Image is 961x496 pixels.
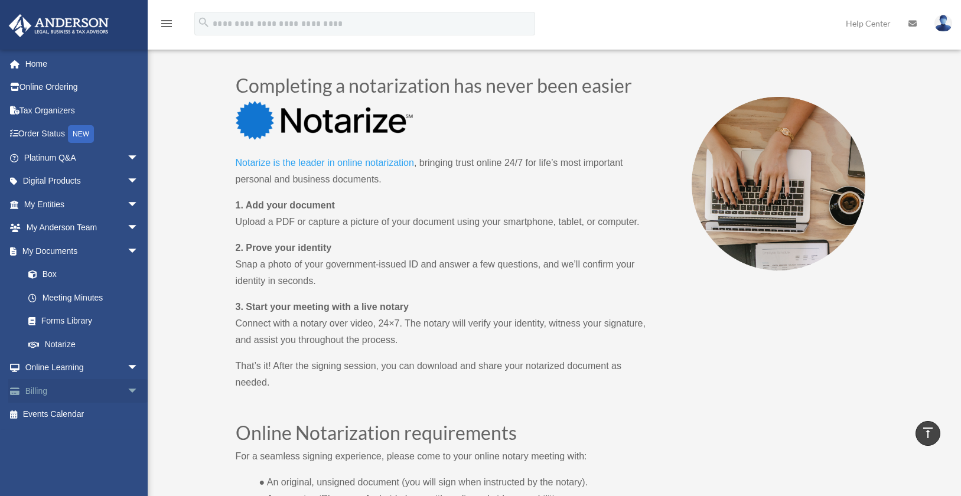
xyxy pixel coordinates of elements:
[159,17,174,31] i: menu
[236,200,335,210] strong: 1. Add your document
[127,379,151,403] span: arrow_drop_down
[8,146,157,169] a: Platinum Q&Aarrow_drop_down
[8,76,157,99] a: Online Ordering
[236,197,649,240] p: Upload a PDF or capture a picture of your document using your smartphone, tablet, or computer.
[236,448,874,474] p: For a seamless signing experience, please come to your online notary meeting with:
[916,421,940,446] a: vertical_align_top
[197,16,210,29] i: search
[8,356,157,380] a: Online Learningarrow_drop_down
[692,97,865,270] img: Why-notarize
[236,76,649,101] h2: Completing a notarization has never been easier
[8,403,157,426] a: Events Calendar
[236,299,649,358] p: Connect with a notary over video, 24×7. The notary will verify your identity, witness your signat...
[236,240,649,299] p: Snap a photo of your government-issued ID and answer a few questions, and we’ll confirm your iden...
[68,125,94,143] div: NEW
[8,379,157,403] a: Billingarrow_drop_down
[8,239,157,263] a: My Documentsarrow_drop_down
[8,99,157,122] a: Tax Organizers
[236,243,332,253] strong: 2. Prove your identity
[934,15,952,32] img: User Pic
[17,332,151,356] a: Notarize
[236,302,409,312] strong: 3. Start your meeting with a live notary
[17,309,157,333] a: Forms Library
[8,52,157,76] a: Home
[8,192,157,216] a: My Entitiesarrow_drop_down
[127,239,151,263] span: arrow_drop_down
[17,263,157,286] a: Box
[8,122,157,146] a: Order StatusNEW
[236,423,874,448] h2: Online Notarization requirements
[127,169,151,194] span: arrow_drop_down
[127,356,151,380] span: arrow_drop_down
[127,146,151,170] span: arrow_drop_down
[159,21,174,31] a: menu
[921,426,935,440] i: vertical_align_top
[5,14,112,37] img: Anderson Advisors Platinum Portal
[17,286,157,309] a: Meeting Minutes
[127,216,151,240] span: arrow_drop_down
[236,155,649,197] p: , bringing trust online 24/7 for life’s most important personal and business documents.
[127,192,151,217] span: arrow_drop_down
[8,216,157,240] a: My Anderson Teamarrow_drop_down
[236,358,649,391] p: That’s it! After the signing session, you can download and share your notarized document as needed.
[8,169,157,193] a: Digital Productsarrow_drop_down
[236,158,414,174] a: Notarize is the leader in online notarization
